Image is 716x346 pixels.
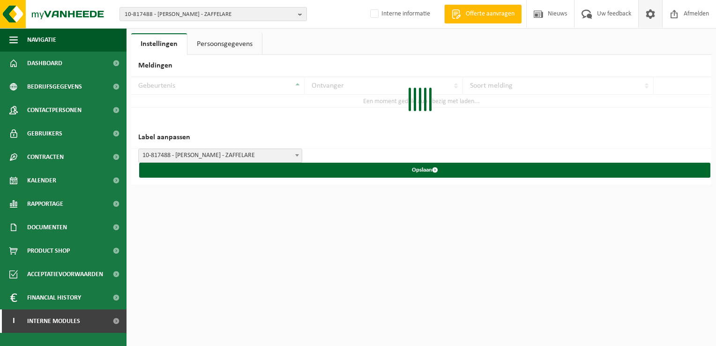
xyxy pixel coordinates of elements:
[27,145,64,169] span: Contracten
[187,33,262,55] a: Persoonsgegevens
[368,7,430,21] label: Interne informatie
[27,122,62,145] span: Gebruikers
[27,263,103,286] span: Acceptatievoorwaarden
[27,169,56,192] span: Kalender
[27,98,82,122] span: Contactpersonen
[131,55,711,77] h2: Meldingen
[125,8,294,22] span: 10-817488 - [PERSON_NAME] - ZAFFELARE
[27,216,67,239] span: Documenten
[131,127,711,149] h2: Label aanpassen
[131,33,187,55] a: Instellingen
[463,9,517,19] span: Offerte aanvragen
[119,7,307,21] button: 10-817488 - [PERSON_NAME] - ZAFFELARE
[138,149,302,163] span: 10-817488 - JONAS VERMEULEN - ZAFFELARE
[27,28,56,52] span: Navigatie
[27,309,80,333] span: Interne modules
[444,5,522,23] a: Offerte aanvragen
[27,192,63,216] span: Rapportage
[27,286,81,309] span: Financial History
[27,52,62,75] span: Dashboard
[9,309,18,333] span: I
[139,163,710,178] button: Opslaan
[27,239,70,263] span: Product Shop
[139,149,302,162] span: 10-817488 - JONAS VERMEULEN - ZAFFELARE
[27,75,82,98] span: Bedrijfsgegevens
